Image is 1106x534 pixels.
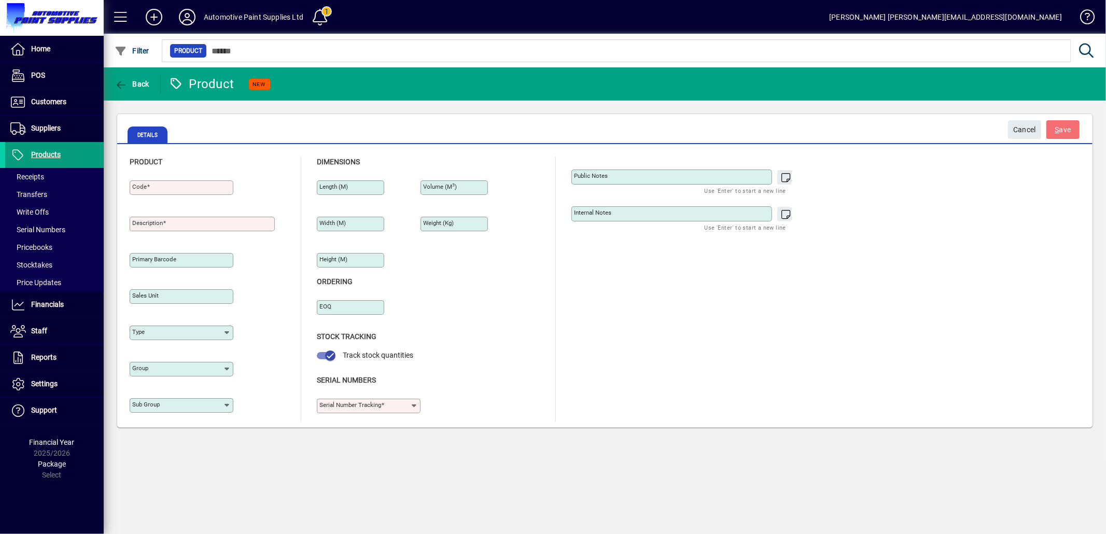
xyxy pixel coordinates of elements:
[31,97,66,106] span: Customers
[174,46,202,56] span: Product
[104,75,161,93] app-page-header-button: Back
[132,401,160,408] mat-label: Sub group
[319,183,348,190] mat-label: Length (m)
[31,71,45,79] span: POS
[5,36,104,62] a: Home
[132,328,145,335] mat-label: Type
[253,81,266,88] span: NEW
[132,292,159,299] mat-label: Sales unit
[31,45,50,53] span: Home
[5,186,104,203] a: Transfers
[31,150,61,159] span: Products
[31,406,57,414] span: Support
[112,41,152,60] button: Filter
[130,158,162,166] span: Product
[1008,120,1041,139] button: Cancel
[5,168,104,186] a: Receipts
[319,401,381,409] mat-label: Serial Number tracking
[169,76,234,92] div: Product
[31,300,64,308] span: Financials
[5,274,104,291] a: Price Updates
[10,190,47,199] span: Transfers
[343,351,413,359] span: Track stock quantities
[132,183,147,190] mat-label: Code
[317,376,376,384] span: Serial Numbers
[5,371,104,397] a: Settings
[132,256,176,263] mat-label: Primary barcode
[574,172,608,179] mat-label: Public Notes
[319,256,347,263] mat-label: Height (m)
[10,243,52,251] span: Pricebooks
[204,9,303,25] div: Automotive Paint Supplies Ltd
[1055,121,1071,138] span: ave
[5,256,104,274] a: Stocktakes
[829,9,1062,25] div: [PERSON_NAME] [PERSON_NAME][EMAIL_ADDRESS][DOMAIN_NAME]
[1055,125,1059,134] span: S
[319,303,331,310] mat-label: EOQ
[5,318,104,344] a: Staff
[5,292,104,318] a: Financials
[705,185,786,196] mat-hint: Use 'Enter' to start a new line
[10,173,44,181] span: Receipts
[1046,120,1080,139] button: Save
[132,364,148,372] mat-label: Group
[317,277,353,286] span: Ordering
[5,398,104,424] a: Support
[5,116,104,142] a: Suppliers
[30,438,75,446] span: Financial Year
[317,158,360,166] span: Dimensions
[5,89,104,115] a: Customers
[5,221,104,238] a: Serial Numbers
[423,183,457,190] mat-label: Volume (m )
[137,8,171,26] button: Add
[319,219,346,227] mat-label: Width (m)
[31,124,61,132] span: Suppliers
[705,221,786,233] mat-hint: Use 'Enter' to start a new line
[38,460,66,468] span: Package
[10,208,49,216] span: Write Offs
[5,345,104,371] a: Reports
[423,219,454,227] mat-label: Weight (Kg)
[31,380,58,388] span: Settings
[1013,121,1036,138] span: Cancel
[5,63,104,89] a: POS
[112,75,152,93] button: Back
[132,219,163,227] mat-label: Description
[10,226,65,234] span: Serial Numbers
[574,209,611,216] mat-label: Internal Notes
[171,8,204,26] button: Profile
[10,261,52,269] span: Stocktakes
[31,353,57,361] span: Reports
[452,182,455,188] sup: 3
[31,327,47,335] span: Staff
[128,127,167,143] span: Details
[5,238,104,256] a: Pricebooks
[317,332,376,341] span: Stock Tracking
[5,203,104,221] a: Write Offs
[115,47,149,55] span: Filter
[10,278,61,287] span: Price Updates
[115,80,149,88] span: Back
[1072,2,1093,36] a: Knowledge Base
